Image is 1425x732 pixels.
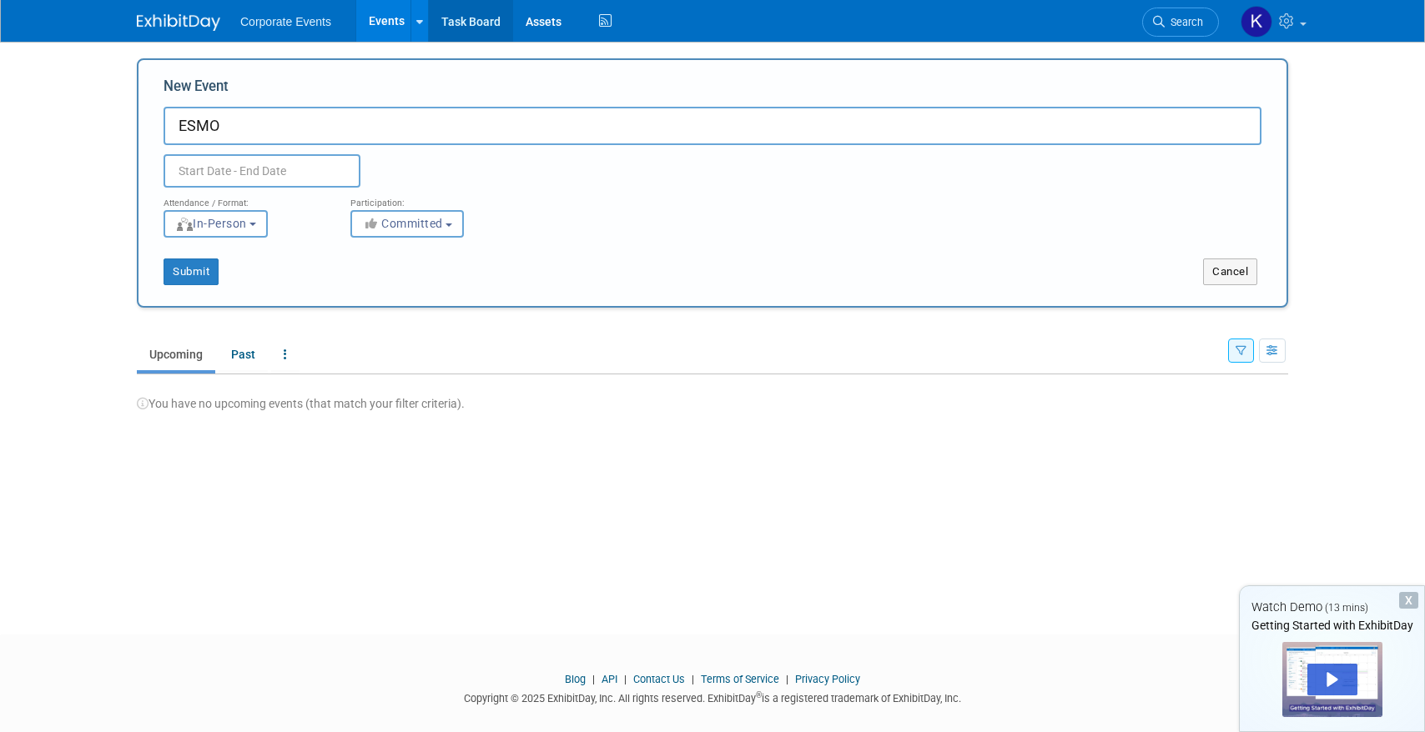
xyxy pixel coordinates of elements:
a: API [602,673,617,685]
button: In-Person [164,210,268,238]
span: Corporate Events [240,15,331,28]
img: ExhibitDay [137,14,220,31]
span: | [588,673,599,685]
span: | [687,673,698,685]
img: Karsten Berndt [1241,6,1272,38]
sup: ® [756,690,762,699]
div: Watch Demo [1240,599,1424,616]
span: You have no upcoming events (that match your filter criteria). [137,397,465,410]
a: Past [219,338,268,370]
input: Name of Trade Show / Conference [164,107,1261,145]
a: Search [1142,8,1219,37]
span: In-Person [175,217,247,230]
span: Committed [362,217,443,230]
button: Submit [164,258,219,285]
div: Participation: [350,188,512,209]
div: Getting Started with ExhibitDay [1240,617,1424,634]
button: Cancel [1203,258,1257,285]
span: | [620,673,631,685]
a: Terms of Service [701,673,779,685]
a: Upcoming [137,338,215,370]
input: Start Date - End Date [164,154,360,188]
div: Dismiss [1399,592,1418,609]
div: Attendance / Format: [164,188,325,209]
span: Search [1165,16,1203,28]
div: Play [1307,664,1357,695]
a: Contact Us [633,673,685,685]
a: Privacy Policy [795,673,860,685]
label: New Event [164,77,229,103]
button: Committed [350,210,464,238]
a: Blog [565,673,586,685]
span: (13 mins) [1325,602,1368,614]
span: | [782,673,793,685]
